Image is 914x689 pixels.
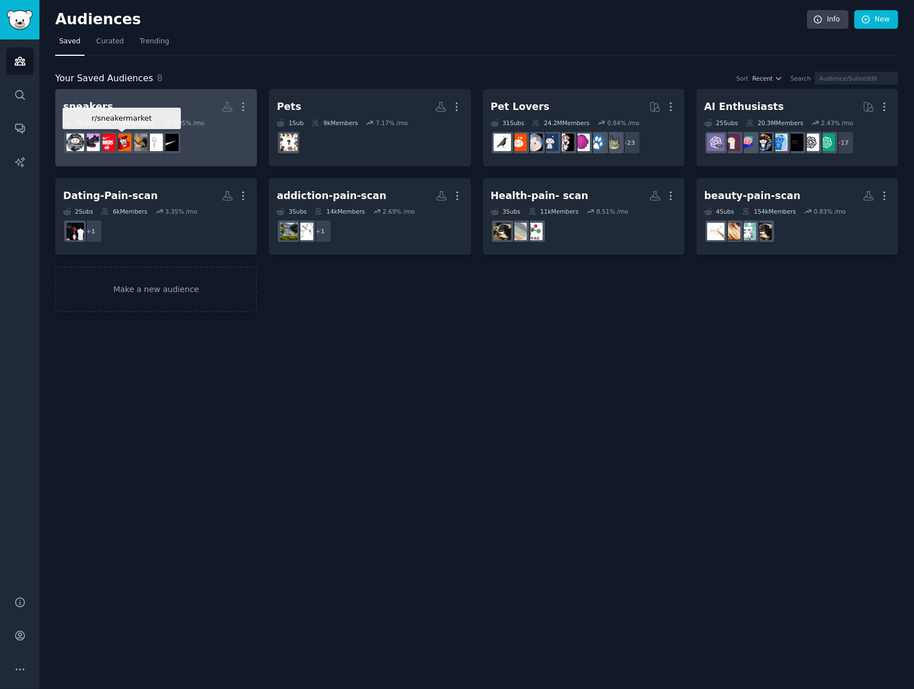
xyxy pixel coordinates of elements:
[815,72,898,85] input: Audience/Subreddit
[55,72,153,86] span: Your Saved Audiences
[739,134,756,151] img: ChatGPTPromptGenius
[491,207,521,215] div: 3 Sub s
[494,134,511,151] img: birding
[280,134,298,151] img: petinsurancereviews
[704,207,734,215] div: 4 Sub s
[82,134,100,151] img: SneakersCanada
[114,134,131,151] img: sneakermarket
[314,207,365,215] div: 14k Members
[66,134,84,151] img: Sneakers
[101,119,154,127] div: 7.6M Members
[494,223,511,240] img: fitover65
[604,134,622,151] img: cats
[277,119,304,127] div: 1 Sub
[696,89,898,166] a: AI Enthusiasts25Subs20.3MMembers2.43% /mo+17ChatGPTOpenAIArtificialInteligenceartificialaiArtChat...
[165,207,197,215] div: 3.35 % /mo
[483,89,685,166] a: Pet Lovers31Subs24.2MMembers0.84% /mo+23catsdogsAquariumsparrotsdogswithjobsRATSBeardedDragonsbir...
[607,119,640,127] div: 0.84 % /mo
[588,134,606,151] img: dogs
[136,33,173,56] a: Trending
[854,10,898,29] a: New
[55,89,257,166] a: sneakers7Subs7.6MMembers0.05% /mor/sneakermarketNikeWhatsThisShoeSneakerheadsIndiasneakermarketSN...
[66,223,84,240] img: daddyistheissue
[491,189,589,203] div: Health-pain- scan
[172,119,205,127] div: 0.05 % /mo
[269,178,471,255] a: addiction-pain-scan3Subs14kMembers2.69% /mo+1Nicotinedigitaldetox
[491,100,550,114] div: Pet Lovers
[532,119,589,127] div: 24.2M Members
[802,134,819,151] img: OpenAI
[704,189,801,203] div: beauty-pain-scan
[63,119,93,127] div: 7 Sub s
[312,119,358,127] div: 9k Members
[617,131,641,154] div: + 23
[739,223,756,240] img: Indiemakeupandmore
[277,189,386,203] div: addiction-pain-scan
[55,11,807,29] h2: Audiences
[7,10,33,30] img: GummySearch logo
[269,89,471,166] a: Pets1Sub9kMembers7.17% /mopetinsurancereviews
[145,134,163,151] img: WhatsThisShoe
[752,74,773,82] span: Recent
[525,223,543,240] img: PFAS
[786,134,804,151] img: ArtificialInteligence
[707,134,725,151] img: ChatGPTPro
[723,223,740,240] img: HardcoreVindicta
[704,119,738,127] div: 25 Sub s
[63,100,113,114] div: sneakers
[770,134,788,151] img: artificial
[376,119,408,127] div: 7.17 % /mo
[791,74,811,82] div: Search
[723,134,740,151] img: LocalLLaMA
[752,74,783,82] button: Recent
[79,219,103,243] div: + 1
[277,207,307,215] div: 3 Sub s
[98,134,116,151] img: SNKRS
[529,207,579,215] div: 11k Members
[509,134,527,151] img: BeardedDragons
[557,134,574,151] img: parrots
[755,223,772,240] img: fitover65
[161,134,179,151] img: Nike
[55,267,257,312] a: Make a new audience
[157,73,163,83] span: 8
[491,119,525,127] div: 31 Sub s
[280,223,298,240] img: digitaldetox
[807,10,849,29] a: Info
[96,37,124,47] span: Curated
[483,178,685,255] a: Health-pain- scan3Subs11kMembers8.51% /moPFASFunction_Healthfitover65
[746,119,804,127] div: 20.3M Members
[573,134,590,151] img: Aquariums
[55,33,85,56] a: Saved
[755,134,772,151] img: aiArt
[296,223,313,240] img: Nicotine
[821,119,853,127] div: 2.43 % /mo
[818,134,835,151] img: ChatGPT
[140,37,169,47] span: Trending
[736,74,749,82] div: Sort
[383,207,415,215] div: 2.69 % /mo
[696,178,898,255] a: beauty-pain-scan4Subs154kMembers0.83% /mofitover65IndiemakeupandmoreHardcoreVindictaMatureBeauty
[831,131,854,154] div: + 17
[59,37,81,47] span: Saved
[92,33,128,56] a: Curated
[742,207,796,215] div: 154k Members
[596,207,628,215] div: 8.51 % /mo
[63,189,158,203] div: Dating-Pain-scan
[63,207,93,215] div: 2 Sub s
[525,134,543,151] img: RATS
[509,223,527,240] img: Function_Health
[101,207,147,215] div: 6k Members
[277,100,301,114] div: Pets
[704,100,784,114] div: AI Enthusiasts
[308,219,332,243] div: + 1
[130,134,147,151] img: SneakerheadsIndia
[814,207,846,215] div: 0.83 % /mo
[707,223,725,240] img: MatureBeauty
[55,178,257,255] a: Dating-Pain-scan2Subs6kMembers3.35% /mo+1daddyistheissue
[541,134,558,151] img: dogswithjobs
